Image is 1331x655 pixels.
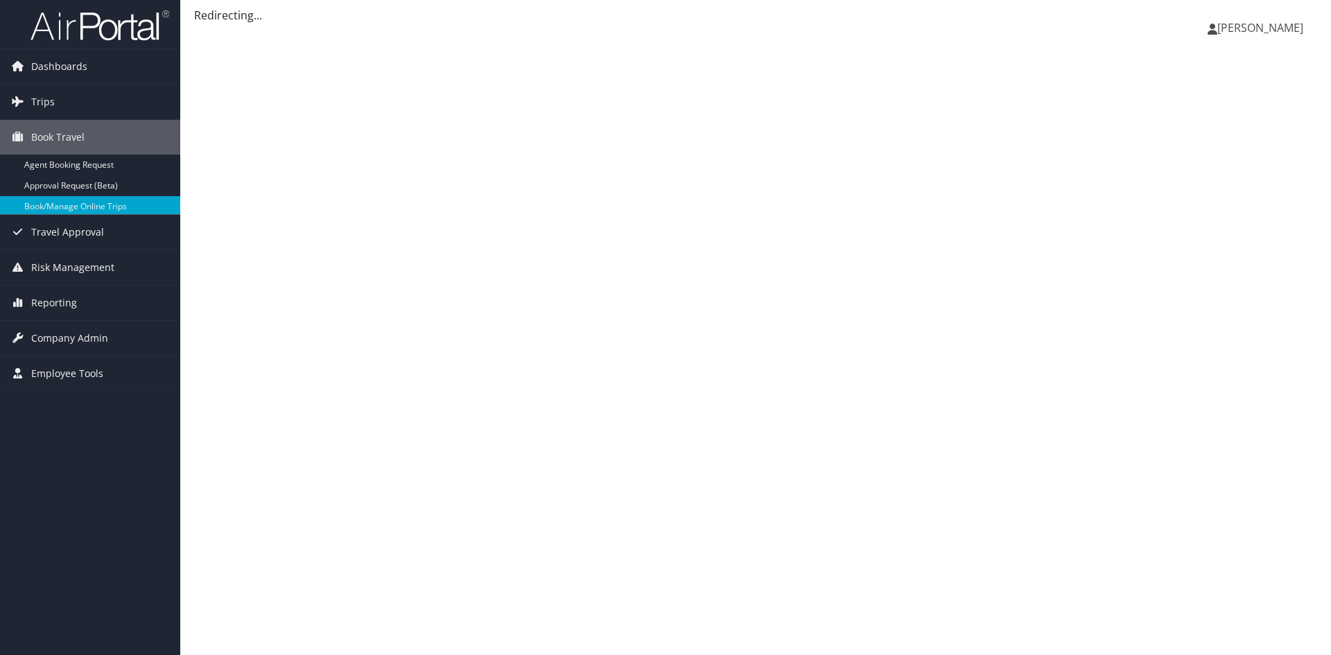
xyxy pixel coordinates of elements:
div: Redirecting... [194,7,1317,24]
span: Trips [31,85,55,119]
span: Reporting [31,286,77,320]
a: [PERSON_NAME] [1208,7,1317,49]
span: [PERSON_NAME] [1217,20,1303,35]
img: airportal-logo.png [31,9,169,42]
span: Employee Tools [31,356,103,391]
span: Risk Management [31,250,114,285]
span: Dashboards [31,49,87,84]
span: Travel Approval [31,215,104,250]
span: Company Admin [31,321,108,356]
span: Book Travel [31,120,85,155]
